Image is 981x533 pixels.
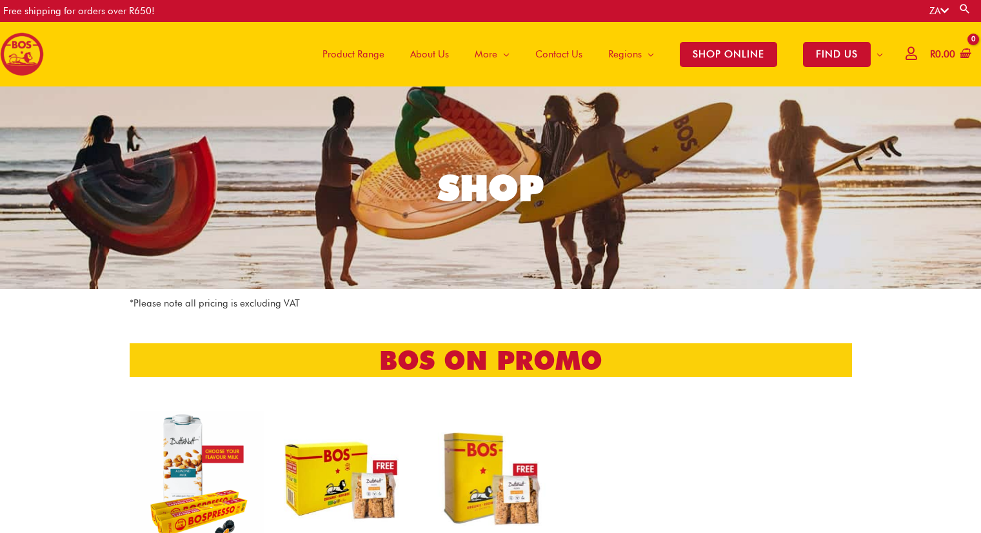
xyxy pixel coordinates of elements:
[958,3,971,15] a: Search button
[595,22,667,86] a: Regions
[930,48,935,60] span: R
[300,22,896,86] nav: Site Navigation
[462,22,522,86] a: More
[680,42,777,67] span: SHOP ONLINE
[410,35,449,74] span: About Us
[475,35,497,74] span: More
[310,22,397,86] a: Product Range
[927,40,971,69] a: View Shopping Cart, empty
[803,42,871,67] span: FIND US
[522,22,595,86] a: Contact Us
[438,170,544,206] div: SHOP
[608,35,642,74] span: Regions
[535,35,582,74] span: Contact Us
[322,35,384,74] span: Product Range
[130,296,852,312] p: *Please note all pricing is excluding VAT
[667,22,790,86] a: SHOP ONLINE
[397,22,462,86] a: About Us
[130,343,852,377] h2: bos on promo
[930,48,955,60] bdi: 0.00
[929,5,949,17] a: ZA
